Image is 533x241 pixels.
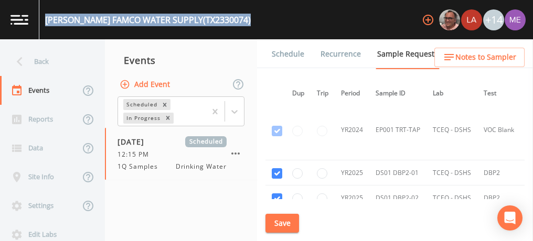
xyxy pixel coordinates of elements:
[461,9,482,30] img: cf6e799eed601856facf0d2563d1856d
[319,39,363,69] a: Recurrence
[434,48,525,67] button: Notes to Sampler
[439,9,460,30] img: e2d790fa78825a4bb76dcb6ab311d44c
[10,15,28,25] img: logo
[427,160,477,185] td: TCEQ - DSHS
[505,9,526,30] img: d4d65db7c401dd99d63b7ad86343d265
[483,9,504,30] div: +14
[477,78,520,109] th: Test
[45,14,251,26] div: [PERSON_NAME] FAMCO WATER SUPPLY (TX2330074)
[477,185,520,211] td: DBP2
[335,185,369,211] td: YR2025
[369,100,427,160] td: EP001 TRT-TAP
[286,78,311,109] th: Dup
[477,160,520,185] td: DBP2
[335,100,369,160] td: YR2024
[335,78,369,109] th: Period
[439,9,461,30] div: Mike Franklin
[118,136,152,147] span: [DATE]
[369,185,427,211] td: DS01 DBP2-02
[176,162,227,171] span: Drinking Water
[376,39,440,69] a: Sample Requests
[123,99,159,110] div: Scheduled
[118,75,174,94] button: Add Event
[453,39,497,69] a: COC Details
[265,214,299,233] button: Save
[311,78,335,109] th: Trip
[105,47,257,73] div: Events
[162,113,174,124] div: Remove In Progress
[369,78,427,109] th: Sample ID
[123,113,162,124] div: In Progress
[270,39,306,69] a: Schedule
[185,136,227,147] span: Scheduled
[335,160,369,185] td: YR2025
[477,100,520,160] td: VOC Blank
[427,78,477,109] th: Lab
[270,69,295,98] a: Forms
[118,162,164,171] span: 1Q Samples
[427,185,477,211] td: TCEQ - DSHS
[118,150,155,159] span: 12:15 PM
[461,9,483,30] div: Lauren Saenz
[427,100,477,160] td: TCEQ - DSHS
[455,51,516,64] span: Notes to Sampler
[369,160,427,185] td: DS01 DBP2-01
[497,205,523,231] div: Open Intercom Messenger
[159,99,170,110] div: Remove Scheduled
[105,128,257,180] a: [DATE]Scheduled12:15 PM1Q SamplesDrinking Water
